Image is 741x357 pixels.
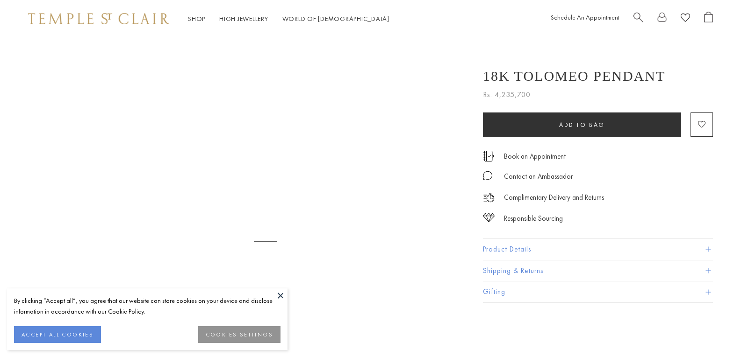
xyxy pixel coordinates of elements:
a: World of [DEMOGRAPHIC_DATA]World of [DEMOGRAPHIC_DATA] [282,14,389,23]
img: MessageIcon-01_2.svg [483,171,492,180]
img: icon_delivery.svg [483,192,495,203]
a: Schedule An Appointment [551,13,619,21]
iframe: Gorgias live chat messenger [694,313,732,348]
img: icon_appointment.svg [483,151,494,161]
button: Add to bag [483,112,681,137]
a: Search [633,12,643,26]
p: Complimentary Delivery and Returns [504,192,604,203]
button: Gifting [483,281,713,302]
h1: 18K Tolomeo Pendant [483,68,665,84]
div: By clicking “Accept all”, you agree that our website can store cookies on your device and disclos... [14,295,281,317]
a: High JewelleryHigh Jewellery [219,14,268,23]
a: ShopShop [188,14,205,23]
img: Temple St. Clair [28,13,169,24]
button: COOKIES SETTINGS [198,326,281,343]
span: Rs. 4,235,700 [483,89,531,101]
a: Open Shopping Bag [704,12,713,26]
div: Contact an Ambassador [504,171,573,182]
nav: Main navigation [188,13,389,25]
span: Add to bag [559,121,605,129]
div: Responsible Sourcing [504,213,563,224]
button: Product Details [483,239,713,260]
a: View Wishlist [681,12,690,26]
img: icon_sourcing.svg [483,213,495,222]
button: ACCEPT ALL COOKIES [14,326,101,343]
a: Book an Appointment [504,151,566,161]
button: Shipping & Returns [483,260,713,281]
